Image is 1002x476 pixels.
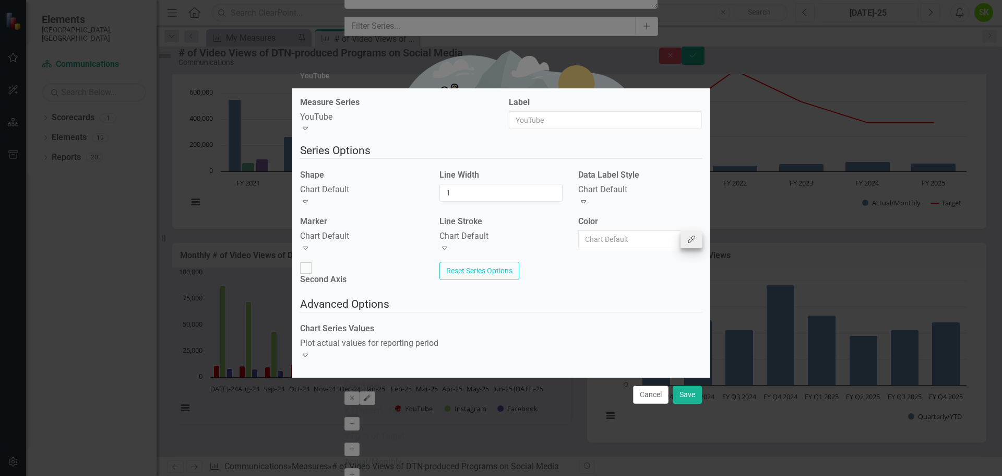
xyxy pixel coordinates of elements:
[673,386,702,404] button: Save
[300,111,493,123] div: YouTube
[300,323,374,335] label: Chart Series Values
[439,230,563,242] div: Chart Default
[439,184,563,202] input: Chart Default
[578,216,598,228] label: Color
[300,97,360,109] label: Measure Series
[300,338,493,350] div: Plot actual values for reporting period
[633,386,669,404] button: Cancel
[439,169,479,181] label: Line Width
[509,111,702,129] input: YouTube
[300,230,424,242] div: Chart Default
[300,216,327,228] label: Marker
[439,262,519,280] button: Reset Series Options
[300,184,424,196] div: Chart Default
[509,97,530,109] label: Label
[300,72,330,80] div: YouTube
[439,216,482,228] label: Line Stroke
[578,184,702,196] div: Chart Default
[300,169,324,181] label: Shape
[578,230,682,248] input: Chart Default
[578,169,639,181] label: Data Label Style
[300,274,347,286] div: Second Axis
[300,143,702,159] legend: Series Options
[300,296,702,312] legend: Advanced Options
